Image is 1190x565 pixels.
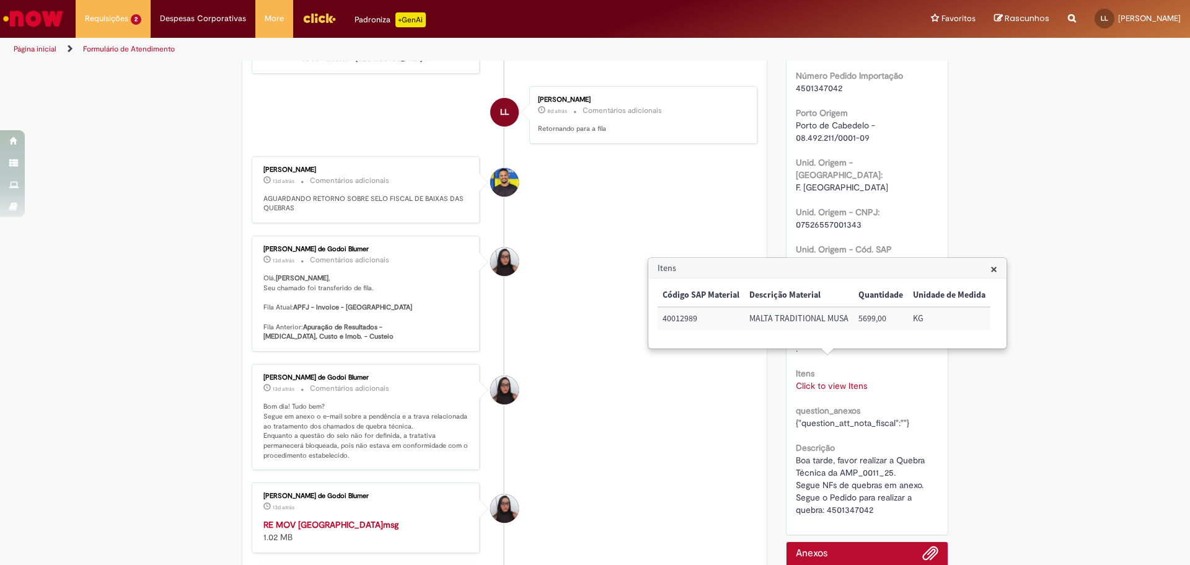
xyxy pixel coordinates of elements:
[538,96,744,104] div: [PERSON_NAME]
[263,166,470,174] div: [PERSON_NAME]
[355,12,426,27] div: Padroniza
[160,12,246,25] span: Despesas Corporativas
[941,12,976,25] span: Favoritos
[1101,14,1108,22] span: LL
[273,385,294,393] time: 18/09/2025 11:11:05
[14,44,56,54] a: Página inicial
[490,168,519,197] div: André Junior
[796,157,883,180] b: Unid. Origem - [GEOGRAPHIC_DATA]:
[263,194,470,213] p: AGUARDANDO RETORNO SOBRE SELO FISCAL DE BAIXAS DAS QUEBRAS
[796,182,888,193] span: F. [GEOGRAPHIC_DATA]
[490,494,519,523] div: Maisa Franco De Godoi Blumer
[796,120,878,143] span: Porto de Cabedelo - 08.492.211/0001-09
[796,207,879,218] b: Unid. Origem - CNPJ:
[293,303,412,312] b: APFJ - Invoice - [GEOGRAPHIC_DATA]
[994,13,1049,25] a: Rascunhos
[796,405,860,416] b: question_anexos
[796,442,835,453] b: Descrição
[796,548,827,559] h2: Anexos
[273,385,294,393] span: 13d atrás
[263,402,470,460] p: Bom dia! Tudo bem? Segue em anexo o e-mail sobre a pendência e a trava relacionada ao tratamento ...
[83,44,175,54] a: Formulário de Atendimento
[263,274,470,342] p: Olá, , Seu chamado foi transferido de fila. Fila Atual: Fila Anterior:
[796,455,927,515] span: Boa tarde, favor realizar a Quebra Técnica da AMP_0011_25. Segue NFs de quebras em anexo. Segue o...
[263,518,470,543] div: 1.02 MB
[796,244,892,255] b: Unid. Origem - Cód. SAP
[990,262,997,275] button: Close
[85,12,128,25] span: Requisições
[265,12,284,25] span: More
[1005,12,1049,24] span: Rascunhos
[538,124,744,134] p: Retornando para a fila
[796,417,909,429] span: {"question_att_nota_fiscal":""}
[500,97,509,127] span: LL
[131,14,141,25] span: 2
[1118,13,1181,24] span: [PERSON_NAME]
[9,38,784,61] ul: Trilhas de página
[273,257,294,264] span: 13d atrás
[395,12,426,27] p: +GenAi
[796,70,903,81] b: Número Pedido Importação
[796,368,814,379] b: Itens
[273,177,294,185] span: 13d atrás
[658,307,744,330] td: Código SAP Material: 40012989
[796,343,798,354] span: .
[796,107,848,118] b: Porto Origem
[853,307,908,330] td: Quantidade: 5699,00
[276,274,328,283] b: [PERSON_NAME]
[744,307,853,330] td: Descrição Material: MALTA TRADITIONAL MUSA
[273,504,294,511] span: 13d atrás
[490,98,519,127] div: Leonardo Ely Lauffer
[273,177,294,185] time: 18/09/2025 11:15:03
[908,284,990,307] th: Unidade de Medida
[547,107,567,115] span: 8d atrás
[853,284,908,307] th: Quantidade
[490,376,519,404] div: Maisa Franco De Godoi Blumer
[302,9,336,27] img: click_logo_yellow_360x200.png
[273,257,294,264] time: 18/09/2025 11:11:10
[1,6,65,31] img: ServiceNow
[263,246,470,253] div: [PERSON_NAME] de Godoi Blumer
[796,380,867,391] a: Click to view Itens
[648,257,1007,349] div: Itens
[583,105,662,116] small: Comentários adicionais
[310,255,389,265] small: Comentários adicionais
[263,519,399,530] a: RE MOV [GEOGRAPHIC_DATA]msg
[796,82,842,94] span: 4501347042
[658,284,744,307] th: Código SAP Material
[273,504,294,511] time: 18/09/2025 11:10:10
[990,260,997,277] span: ×
[547,107,567,115] time: 23/09/2025 15:07:02
[796,219,862,230] span: 07526557001343
[744,284,853,307] th: Descrição Material
[263,323,394,342] b: Apuração de Resultados - [MEDICAL_DATA], Custo e Imob. - Custeio
[310,383,389,394] small: Comentários adicionais
[263,374,470,381] div: [PERSON_NAME] de Godoi Blumer
[649,259,1006,278] h3: Itens
[796,256,816,267] span: BR06
[263,492,470,500] div: [PERSON_NAME] de Godoi Blumer
[310,176,389,186] small: Comentários adicionais
[490,247,519,276] div: Maisa Franco De Godoi Blumer
[908,307,990,330] td: Unidade de Medida: KG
